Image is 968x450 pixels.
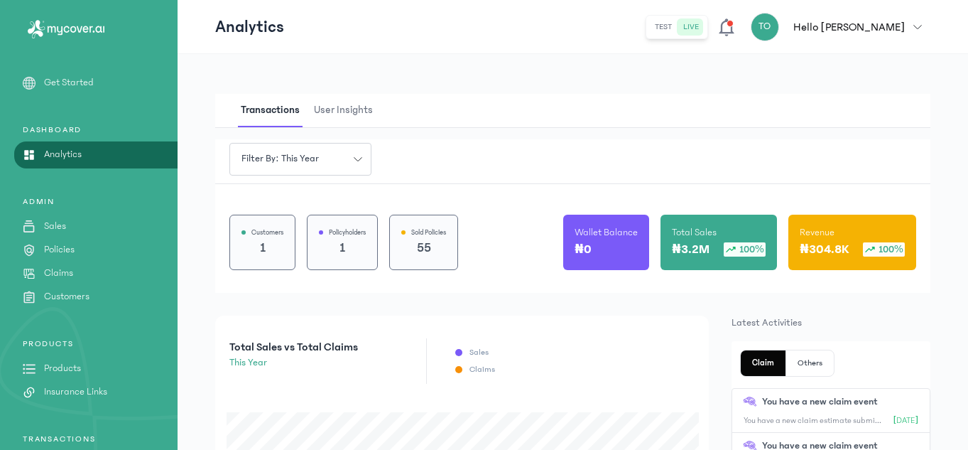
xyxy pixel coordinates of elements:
p: Insurance Links [44,385,107,400]
p: Policyholders [329,227,366,238]
button: Transactions [238,94,311,127]
p: Claims [469,364,495,375]
p: You have a new claim estimate submitted by Gbovo - [EMAIL_ADDRESS][DOMAIN_NAME]. [744,415,881,427]
p: You have a new claim event [762,395,878,409]
button: Claim [741,350,786,376]
p: Revenue [800,225,834,240]
p: Analytics [44,147,82,162]
p: Sales [469,347,489,358]
p: ₦3.2M [672,240,709,259]
p: Total Sales [672,225,717,240]
div: 100% [724,242,766,257]
button: test [649,18,678,36]
p: 1 [241,238,283,258]
div: 100% [863,242,905,257]
p: 55 [401,238,446,258]
p: Hello [PERSON_NAME] [793,18,905,36]
span: Filter by: this year [233,151,327,166]
button: TOHello [PERSON_NAME] [751,13,930,41]
button: live [678,18,705,36]
p: ₦304.8K [800,240,849,259]
p: ₦0 [575,240,592,259]
p: Products [44,361,81,376]
button: Others [786,350,834,376]
p: this year [229,355,358,370]
p: Wallet Balance [575,225,638,240]
p: Total Sales vs Total Claims [229,338,358,355]
p: Sales [44,219,66,234]
p: Get Started [44,75,94,90]
button: Filter by: this year [229,143,371,176]
p: Policies [44,242,75,257]
p: Sold Policies [411,227,446,238]
span: User Insights [311,94,376,127]
p: Customers [251,227,283,238]
p: Analytics [215,16,284,38]
p: 1 [319,238,366,258]
p: Latest Activities [732,316,930,330]
p: Customers [44,289,89,304]
span: Transactions [238,94,303,127]
button: User Insights [311,94,384,127]
div: TO [751,13,779,41]
p: [DATE] [893,415,918,427]
p: Claims [44,266,73,281]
